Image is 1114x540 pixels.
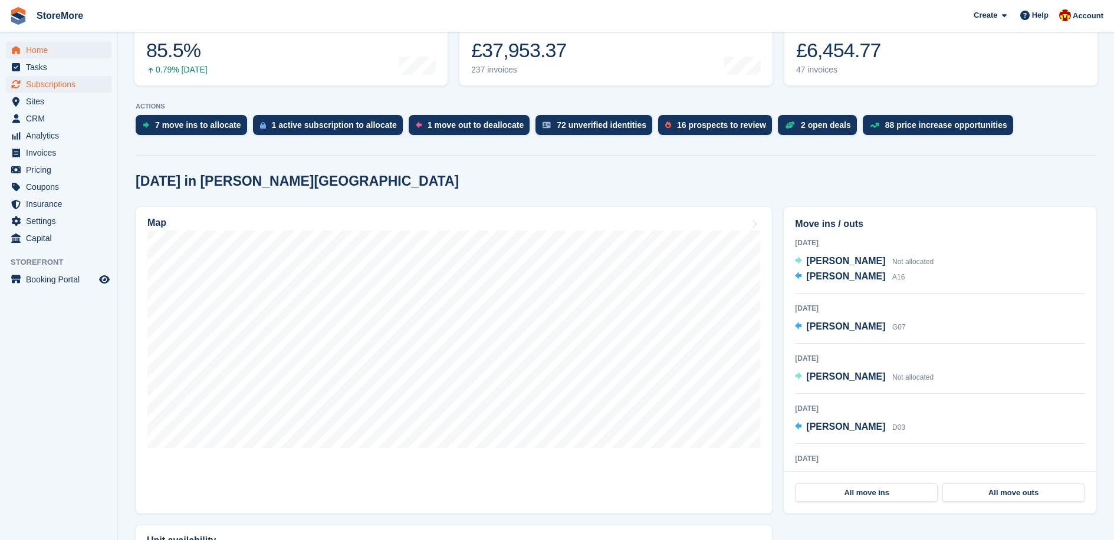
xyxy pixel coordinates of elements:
[409,115,535,141] a: 1 move out to deallocate
[801,120,851,130] div: 2 open deals
[795,370,934,385] a: [PERSON_NAME] Not allocated
[795,303,1085,314] div: [DATE]
[1073,10,1103,22] span: Account
[543,121,551,129] img: verify_identity-adf6edd0f0f0b5bbfe63781bf79b02c33cf7c696d77639b501bdc392416b5a36.svg
[147,218,166,228] h2: Map
[6,42,111,58] a: menu
[155,120,241,130] div: 7 move ins to allocate
[26,179,97,195] span: Coupons
[26,93,97,110] span: Sites
[1059,9,1071,21] img: Store More Team
[26,230,97,246] span: Capital
[471,38,567,62] div: £37,953.37
[471,65,567,75] div: 237 invoices
[26,196,97,212] span: Insurance
[892,258,934,266] span: Not allocated
[795,238,1085,248] div: [DATE]
[26,127,97,144] span: Analytics
[795,420,905,435] a: [PERSON_NAME] D03
[143,121,149,129] img: move_ins_to_allocate_icon-fdf77a2bb77ea45bf5b3d319d69a93e2d87916cf1d5bf7949dd705db3b84f3ca.svg
[974,9,997,21] span: Create
[6,110,111,127] a: menu
[535,115,658,141] a: 72 unverified identities
[26,76,97,93] span: Subscriptions
[806,271,885,281] span: [PERSON_NAME]
[26,144,97,161] span: Invoices
[796,483,938,502] a: All move ins
[136,115,253,141] a: 7 move ins to allocate
[26,42,97,58] span: Home
[6,179,111,195] a: menu
[253,115,409,141] a: 1 active subscription to allocate
[795,453,1085,464] div: [DATE]
[459,11,773,85] a: Month-to-date sales £37,953.37 237 invoices
[796,65,881,75] div: 47 invoices
[9,7,27,25] img: stora-icon-8386f47178a22dfd0bd8f6a31ec36ba5ce8667c1dd55bd0f319d3a0aa187defe.svg
[870,123,879,128] img: price_increase_opportunities-93ffe204e8149a01c8c9dc8f82e8f89637d9d84a8eef4429ea346261dce0b2c0.svg
[665,121,671,129] img: prospect-51fa495bee0391a8d652442698ab0144808aea92771e9ea1ae160a38d050c398.svg
[557,120,646,130] div: 72 unverified identities
[806,371,885,381] span: [PERSON_NAME]
[136,207,772,513] a: Map
[778,115,863,141] a: 2 open deals
[134,11,448,85] a: Occupancy 85.5% 0.79% [DATE]
[6,213,111,229] a: menu
[795,254,934,269] a: [PERSON_NAME] Not allocated
[942,483,1085,502] a: All move outs
[136,103,1096,110] p: ACTIONS
[796,38,881,62] div: £6,454.77
[97,272,111,287] a: Preview store
[6,93,111,110] a: menu
[795,320,905,335] a: [PERSON_NAME] G07
[11,256,117,268] span: Storefront
[6,271,111,288] a: menu
[6,162,111,178] a: menu
[892,273,905,281] span: A16
[806,256,885,266] span: [PERSON_NAME]
[806,321,885,331] span: [PERSON_NAME]
[6,76,111,93] a: menu
[784,11,1097,85] a: Awaiting payment £6,454.77 47 invoices
[416,121,422,129] img: move_outs_to_deallocate_icon-f764333ba52eb49d3ac5e1228854f67142a1ed5810a6f6cc68b1a99e826820c5.svg
[6,144,111,161] a: menu
[795,217,1085,231] h2: Move ins / outs
[6,127,111,144] a: menu
[136,173,459,189] h2: [DATE] in [PERSON_NAME][GEOGRAPHIC_DATA]
[26,110,97,127] span: CRM
[26,213,97,229] span: Settings
[146,38,208,62] div: 85.5%
[428,120,524,130] div: 1 move out to deallocate
[6,230,111,246] a: menu
[785,121,795,129] img: deal-1b604bf984904fb50ccaf53a9ad4b4a5d6e5aea283cecdc64d6e3604feb123c2.svg
[26,271,97,288] span: Booking Portal
[658,115,778,141] a: 16 prospects to review
[795,353,1085,364] div: [DATE]
[863,115,1019,141] a: 88 price increase opportunities
[677,120,766,130] div: 16 prospects to review
[795,269,905,285] a: [PERSON_NAME] A16
[26,162,97,178] span: Pricing
[6,196,111,212] a: menu
[146,65,208,75] div: 0.79% [DATE]
[885,120,1007,130] div: 88 price increase opportunities
[806,422,885,432] span: [PERSON_NAME]
[892,373,934,381] span: Not allocated
[892,323,906,331] span: G07
[6,59,111,75] a: menu
[795,403,1085,414] div: [DATE]
[260,121,266,129] img: active_subscription_to_allocate_icon-d502201f5373d7db506a760aba3b589e785aa758c864c3986d89f69b8ff3...
[272,120,397,130] div: 1 active subscription to allocate
[795,470,905,485] a: [PERSON_NAME] A04
[892,423,905,432] span: D03
[32,6,88,25] a: StoreMore
[26,59,97,75] span: Tasks
[1032,9,1049,21] span: Help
